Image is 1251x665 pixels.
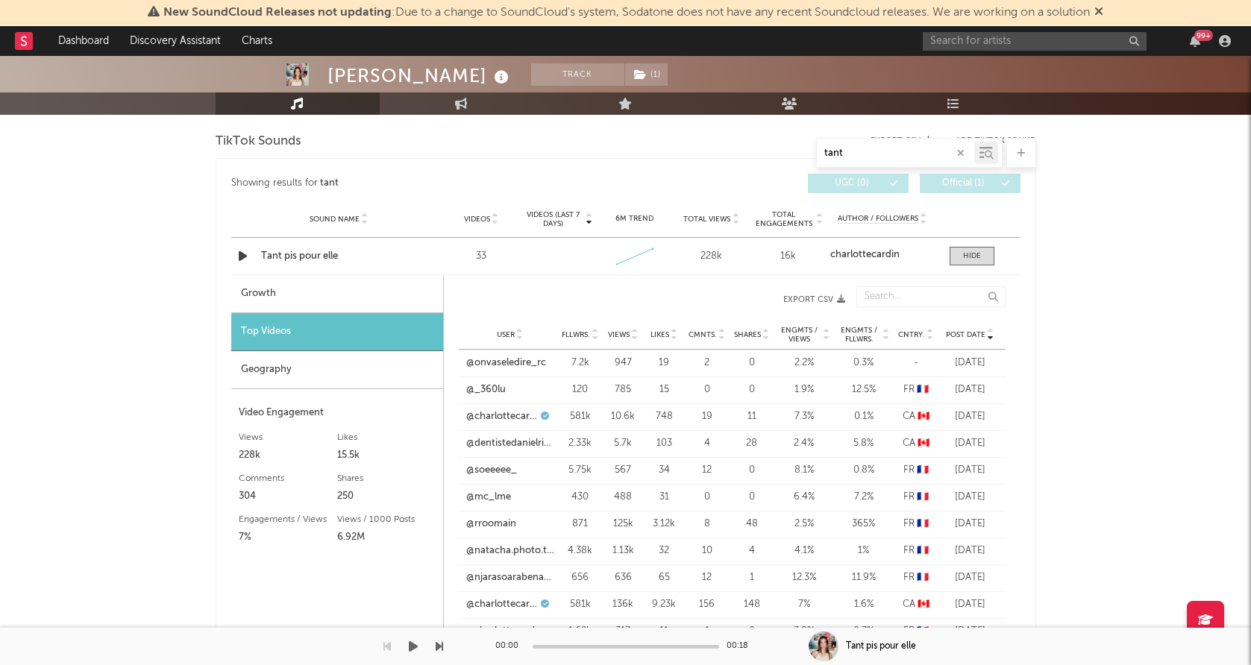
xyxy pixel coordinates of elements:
div: [DATE] [942,463,998,478]
a: @mc_lme [466,490,511,505]
span: Total Views [683,215,730,224]
div: 317 [606,624,640,639]
div: 28 [733,436,771,451]
a: @charlottecardin_ [466,597,538,612]
div: 2 [689,356,726,371]
span: Engmts / Fllwrs. [838,326,881,344]
a: @njarasoarabenarison [466,570,554,585]
span: 🇫🇷 [917,465,929,475]
span: Dismiss [1094,7,1103,19]
div: 1 % [838,543,890,558]
button: 99+ [1190,35,1200,47]
div: 6M Trend [600,213,669,224]
div: Comments [239,470,337,488]
div: [DATE] [942,356,998,371]
div: 656 [562,570,599,585]
div: 0.3 % [838,356,890,371]
div: 4 [733,543,771,558]
div: 567 [606,463,640,478]
span: Sound Name [310,215,360,224]
button: Track [531,63,624,86]
div: 12.5 % [838,382,890,397]
div: 1.62k [562,624,599,639]
span: 🇫🇷 [917,385,929,394]
span: 🇫🇷 [917,519,929,529]
span: Author / Followers [838,214,918,224]
div: Views / 1000 Posts [337,511,436,529]
div: 7.3 % [778,409,830,424]
span: Cntry. [898,330,925,339]
div: Growth [231,275,443,313]
div: 48 [733,517,771,532]
span: Official ( 1 ) [929,179,998,188]
div: 0 [733,356,771,371]
div: 12 [689,463,726,478]
span: User [497,330,515,339]
div: 103 [648,436,681,451]
div: [DATE] [942,382,998,397]
div: [DATE] [942,570,998,585]
div: 0.7 % [838,624,890,639]
div: 1 [733,570,771,585]
div: 0 [733,490,771,505]
div: 4 [689,436,726,451]
div: 581k [562,597,599,612]
span: : Due to a change to SoundCloud's system, Sodatone does not have any recent Soundcloud releases. ... [163,7,1090,19]
span: Cmnts. [689,330,717,339]
div: 32 [648,543,681,558]
div: 9.23k [648,597,681,612]
div: 19 [689,409,726,424]
div: Likes [337,429,436,447]
div: 8.1 % [778,463,830,478]
div: 430 [562,490,599,505]
span: Likes [650,330,669,339]
div: 5.8 % [838,436,890,451]
div: 0 [733,382,771,397]
div: Showing results for [231,174,626,193]
div: 7.2k [562,356,599,371]
button: + Add TikTok Sound [947,137,1036,145]
input: Search for artists [923,32,1147,51]
div: 10.6k [606,409,640,424]
span: UGC ( 0 ) [818,179,886,188]
strong: charlottecardin [830,250,900,259]
span: 🇫🇷 [917,573,929,582]
span: 🇫🇷 [917,626,929,636]
div: FR [897,463,935,478]
span: Shares [734,330,761,339]
div: [DATE] [942,543,998,558]
a: Discovery Assistant [119,26,231,56]
div: [DATE] [942,409,998,424]
div: 488 [606,490,640,505]
span: TikTok Sounds [216,133,301,151]
div: 7 % [778,597,830,612]
div: CA [897,436,935,451]
div: 10 [689,543,726,558]
div: 3.8 % [778,624,830,639]
div: Top Videos [231,313,443,351]
div: [DATE] [942,517,998,532]
button: Export CSV [474,295,845,304]
div: 4.1 % [778,543,830,558]
button: + Add TikTok Sound [932,137,1036,145]
div: 11.9 % [838,570,890,585]
span: ( 1 ) [624,63,668,86]
div: 136k [606,597,640,612]
div: tant [320,174,339,192]
a: Dashboard [48,26,119,56]
div: FR [897,382,935,397]
a: Charts [231,26,283,56]
div: Tant pis pour elle [846,640,916,653]
div: FR [897,543,935,558]
div: 1.6 % [838,597,890,612]
div: 15.5k [337,447,436,464]
div: 947 [606,356,640,371]
div: 6.92M [337,529,436,546]
div: 2.2 % [778,356,830,371]
div: 2.5 % [778,517,830,532]
div: FR [897,570,935,585]
div: 11 [733,409,771,424]
div: FR [897,490,935,505]
span: Videos [464,215,490,224]
div: - [897,356,935,371]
